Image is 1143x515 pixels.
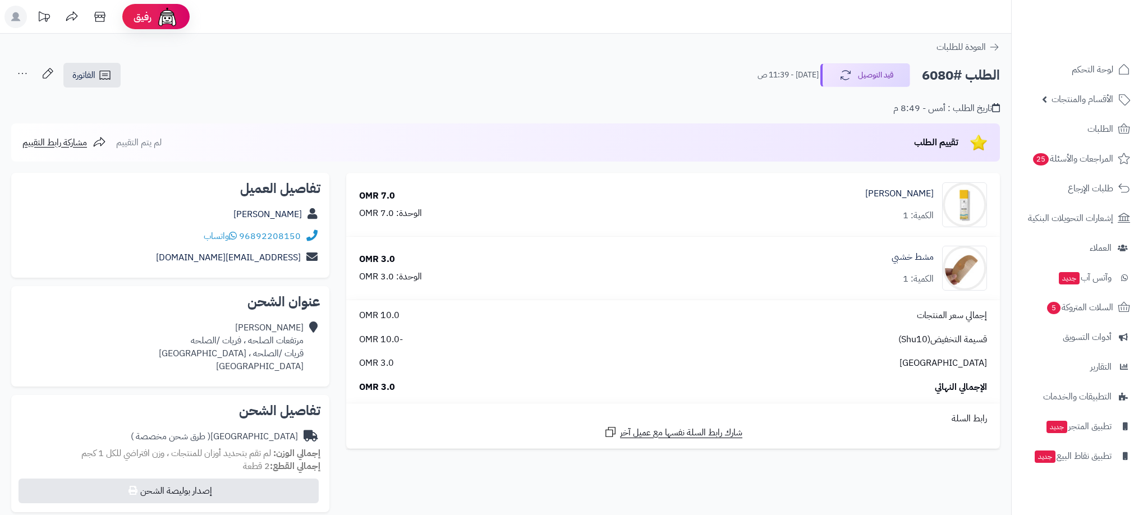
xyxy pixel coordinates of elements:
div: الكمية: 1 [903,273,934,286]
a: مشط خشبي [892,251,934,264]
small: [DATE] - 11:39 ص [758,70,819,81]
span: التقارير [1090,359,1112,375]
span: [GEOGRAPHIC_DATA] [899,357,987,370]
h2: تفاصيل العميل [20,182,320,195]
span: ( طرق شحن مخصصة ) [131,430,210,443]
div: رابط السلة [351,412,995,425]
button: قيد التوصيل [820,63,910,87]
span: إجمالي سعر المنتجات [917,309,987,322]
span: الفاتورة [72,68,95,82]
a: تطبيق نقاط البيعجديد [1018,443,1136,470]
a: العودة للطلبات [937,40,1000,54]
a: الفاتورة [63,63,121,88]
a: تحديثات المنصة [30,6,58,31]
span: المراجعات والأسئلة [1032,151,1113,167]
span: 3.0 OMR [359,357,394,370]
div: تاريخ الطلب : أمس - 8:49 م [893,102,1000,115]
span: 3.0 OMR [359,381,395,394]
span: طلبات الإرجاع [1068,181,1113,196]
strong: إجمالي الوزن: [273,447,320,460]
img: 1739578407-cm52ejt6m0ni401kl3jol0g1m_MOISTURIZER-01-90x90.jpg [943,182,986,227]
div: الوحدة: 7.0 OMR [359,207,422,220]
a: وآتس آبجديد [1018,264,1136,291]
span: شارك رابط السلة نفسها مع عميل آخر [620,426,742,439]
a: [PERSON_NAME] [233,208,302,221]
span: مشاركة رابط التقييم [22,136,87,149]
span: لم تقم بتحديد أوزان للمنتجات ، وزن افتراضي للكل 1 كجم [81,447,271,460]
span: -10.0 OMR [359,333,403,346]
span: 25 [1033,153,1049,165]
a: المراجعات والأسئلة25 [1018,145,1136,172]
span: تطبيق المتجر [1045,419,1112,434]
img: 1739580725-cm52p66xe0o3201kle5cre4rs_comb-01-90x90.jpg [943,246,986,291]
div: [GEOGRAPHIC_DATA] [131,430,298,443]
small: 2 قطعة [243,459,320,473]
span: العملاء [1090,240,1112,256]
a: الطلبات [1018,116,1136,142]
div: [PERSON_NAME] مرتفعات الصلحه ، فريات /الصلحه قريات /الصلحه ، [GEOGRAPHIC_DATA] [GEOGRAPHIC_DATA] [159,321,304,373]
a: لوحة التحكم [1018,56,1136,83]
a: طلبات الإرجاع [1018,175,1136,202]
a: إشعارات التحويلات البنكية [1018,205,1136,232]
div: 7.0 OMR [359,190,395,203]
div: الكمية: 1 [903,209,934,222]
button: إصدار بوليصة الشحن [19,479,319,503]
h2: الطلب #6080 [922,64,1000,87]
a: مشاركة رابط التقييم [22,136,106,149]
span: قسيمة التخفيض(Shu10) [898,333,987,346]
a: التقارير [1018,353,1136,380]
h2: عنوان الشحن [20,295,320,309]
a: أدوات التسويق [1018,324,1136,351]
span: التطبيقات والخدمات [1043,389,1112,404]
a: 96892208150 [239,229,301,243]
a: [PERSON_NAME] [865,187,934,200]
span: الطلبات [1087,121,1113,137]
a: العملاء [1018,234,1136,261]
span: الإجمالي النهائي [935,381,987,394]
a: التطبيقات والخدمات [1018,383,1136,410]
strong: إجمالي القطع: [270,459,320,473]
span: جديد [1046,421,1067,433]
div: الوحدة: 3.0 OMR [359,270,422,283]
span: أدوات التسويق [1063,329,1112,345]
span: وآتس آب [1058,270,1112,286]
h2: تفاصيل الشحن [20,404,320,417]
span: الأقسام والمنتجات [1052,91,1113,107]
span: السلات المتروكة [1046,300,1113,315]
span: جديد [1059,272,1080,284]
div: 3.0 OMR [359,253,395,266]
a: شارك رابط السلة نفسها مع عميل آخر [604,425,742,439]
span: إشعارات التحويلات البنكية [1028,210,1113,226]
a: تطبيق المتجرجديد [1018,413,1136,440]
span: تطبيق نقاط البيع [1034,448,1112,464]
a: واتساب [204,229,237,243]
span: تقييم الطلب [914,136,958,149]
span: جديد [1035,450,1055,463]
span: رفيق [134,10,152,24]
img: ai-face.png [156,6,178,28]
span: لوحة التحكم [1072,62,1113,77]
a: [EMAIL_ADDRESS][DOMAIN_NAME] [156,251,301,264]
span: لم يتم التقييم [116,136,162,149]
img: logo-2.png [1067,30,1132,53]
span: 5 [1047,302,1061,314]
span: العودة للطلبات [937,40,986,54]
span: 10.0 OMR [359,309,400,322]
a: السلات المتروكة5 [1018,294,1136,321]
